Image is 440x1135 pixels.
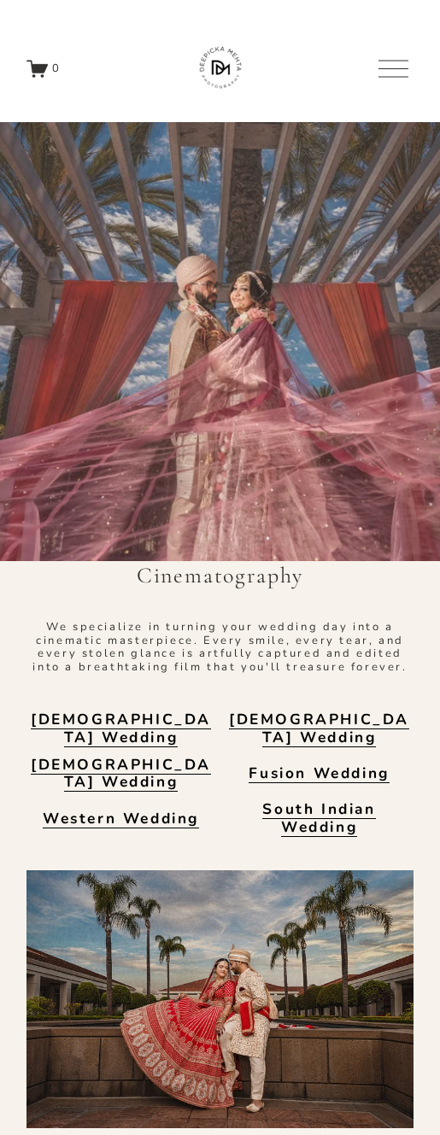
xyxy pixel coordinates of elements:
[26,621,414,674] p: We specialize in turning your wedding day into a cinematic masterpiece. Every smile, every tear, ...
[31,754,211,793] a: [DEMOGRAPHIC_DATA] Wedding
[262,799,375,837] a: South Indian Wedding
[43,808,199,828] a: Western Wedding
[249,763,389,783] a: Fusion Wedding
[229,709,409,747] a: [DEMOGRAPHIC_DATA] Wedding
[31,709,211,747] a: [DEMOGRAPHIC_DATA] Wedding
[195,42,246,93] img: Austin Wedding Photographer - Deepicka Mehta Photography &amp; Cinematography
[26,58,61,79] a: 0 items in cart
[26,870,414,1128] img: Highlights
[137,562,303,588] span: Cinematography
[52,61,61,76] span: 0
